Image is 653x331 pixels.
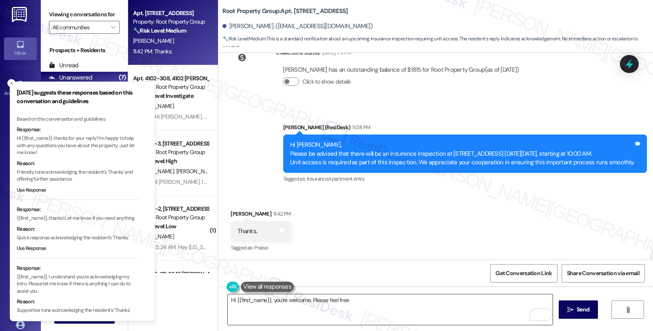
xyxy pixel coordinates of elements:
div: Property: Root Property Group [133,18,209,26]
strong: 💡 Risk Level: Low [133,223,176,230]
strong: ⚠️ Risk Level: High [133,157,177,165]
div: Unread [49,61,78,70]
i:  [625,307,631,313]
textarea: To enrich screen reader interactions, please activate Accessibility in Grammarly extension settings [228,294,553,325]
a: Insights • [4,158,37,180]
input: All communities [53,21,107,34]
span: Apartment entry [328,175,364,182]
a: Inbox [4,38,37,60]
a: Buildings [4,198,37,220]
button: Get Conversation Link [490,264,557,282]
img: ResiDesk Logo [12,7,29,22]
div: (7) [117,71,128,84]
span: Get Conversation Link [495,269,552,278]
span: Share Conversation via email [567,269,640,278]
div: Based on this conversation and guidelines: [17,116,139,123]
a: Templates • [4,278,37,300]
p: {{first_name}}, thanks! Let me know if you need anything. [17,215,139,222]
a: Leads [4,238,37,260]
div: Tagged as: [283,173,647,185]
div: Apt. [STREET_ADDRESS] [133,9,209,18]
i:  [111,24,115,31]
div: Hi [PERSON_NAME], Please be advised that there will be an Insurance Inspection at [STREET_ADDRESS... [290,141,634,167]
button: Close toast [7,79,16,87]
i:  [567,307,573,313]
div: Prospects + Residents [41,46,128,55]
b: Root Property Group: Apt. [STREET_ADDRESS] [222,7,348,15]
span: Send [577,305,589,314]
span: [PERSON_NAME] [PERSON_NAME] [176,168,259,175]
div: [PERSON_NAME] [231,210,291,221]
div: Apt. 4102-308, 4102 [PERSON_NAME] [133,74,209,83]
div: Reason: [17,225,139,233]
span: [PERSON_NAME] [133,37,174,44]
div: Apt. 1013-2, [STREET_ADDRESS] [133,205,209,213]
div: Unanswered [49,73,92,82]
div: Reason: [17,159,139,168]
div: [PERSON_NAME] has an outstanding balance of $1815 for Root Property Group (as of [DATE]) [283,66,519,74]
div: [PERSON_NAME] (ResiDesk) [283,123,647,135]
div: [DATE] 7:11 PM [320,49,351,57]
p: Friendly tone acknowledging the resident's 'Thanks' and offering further assistance. [17,169,139,183]
span: Insurance , [307,175,329,182]
div: Thanks. [238,227,257,236]
div: Response: [17,126,139,134]
p: Hi {{first_name}}, thanks for your reply! I'm happy to help with any questions you have about the... [17,135,139,157]
button: Use Response [17,245,46,252]
p: {{first_name}}, I understand you're acknowledging my intro. Please let me know if there is anythi... [17,274,139,295]
label: Click to show details [302,77,351,86]
button: Use Response [17,187,46,194]
span: : This is a standard notification about an upcoming insurance inspection requiring unit access. T... [222,35,653,52]
div: [PERSON_NAME]. ([EMAIL_ADDRESS][DOMAIN_NAME]) [222,22,373,31]
div: Response: [17,264,139,272]
a: Site Visit • [4,118,37,140]
div: Collections Status [276,49,320,57]
div: 11:42 PM: Thanks. [133,48,172,55]
strong: 🔧 Risk Level: Medium [222,35,266,42]
div: 11:38 PM [350,123,370,132]
button: Send [559,300,598,319]
div: Reason: [17,298,139,306]
h3: [DATE] suggests these responses based on this conversation and guidelines [17,88,139,106]
p: Supportive tone acknowledging the resident's 'Thanks' and offering further assistance. [17,307,139,321]
span: Praise [254,244,268,251]
div: Property: Root Property Group [133,83,209,91]
div: 11:42 PM [271,210,291,218]
strong: ❓ Risk Level: Investigate [133,92,193,99]
div: Apt. 2247-2R, 2247 [PERSON_NAME] [133,270,209,278]
button: Share Conversation via email [562,264,645,282]
div: Response: [17,205,139,214]
label: Viewing conversations for [49,8,120,21]
div: Tagged as: [231,242,291,254]
strong: 🔧 Risk Level: Medium [133,27,186,34]
div: Property: Root Property Group [133,213,209,222]
div: Apt. 863-3, [STREET_ADDRESS][PERSON_NAME] [133,139,209,148]
p: Quick response acknowledging the resident's 'Thanks'. [17,234,139,242]
div: Property: Root Property Group [133,148,209,157]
